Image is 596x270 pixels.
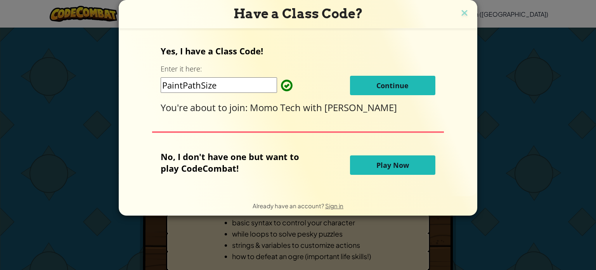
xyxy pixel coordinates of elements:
button: Continue [350,76,435,95]
p: Yes, I have a Class Code! [161,45,435,57]
span: Momo Tech [250,101,303,114]
span: Have a Class Code? [234,6,363,21]
label: Enter it here: [161,64,202,74]
a: Sign in [325,202,343,209]
span: with [303,101,324,114]
span: Continue [376,81,409,90]
p: No, I don't have one but want to play CodeCombat! [161,151,311,174]
span: [PERSON_NAME] [324,101,397,114]
span: You're about to join: [161,101,250,114]
span: Play Now [376,160,409,170]
img: close icon [459,8,470,19]
span: Already have an account? [253,202,325,209]
button: Play Now [350,155,435,175]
